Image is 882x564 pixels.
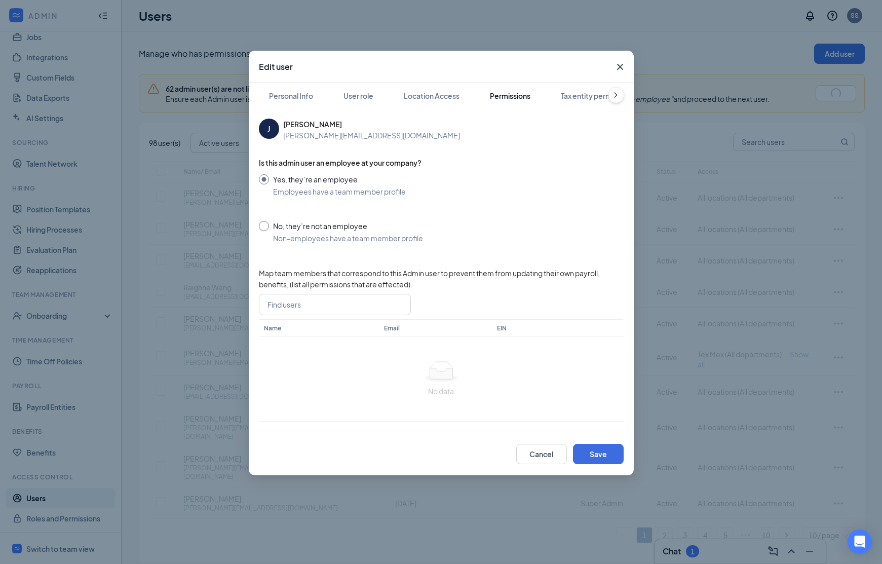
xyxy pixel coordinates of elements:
[490,91,530,101] div: Permissions
[516,444,567,464] button: Cancel
[259,268,624,290] span: Map team members that correspond to this Admin user to prevent them from updating their own payro...
[561,91,634,101] div: Tax entity permissions
[573,444,624,464] button: Save
[259,119,279,139] div: J
[614,61,626,73] svg: Cross
[848,530,872,554] div: Open Intercom Messenger
[379,319,492,337] th: Email
[343,91,373,101] div: User role
[606,51,634,83] button: Close
[611,90,621,100] svg: ChevronRight
[404,91,459,101] div: Location Access
[492,319,579,337] th: EIN
[259,157,624,168] span: Is this admin user an employee at your company?
[283,130,460,141] span: [PERSON_NAME][EMAIL_ADDRESS][DOMAIN_NAME]
[608,88,624,103] button: ChevronRight
[267,386,616,397] div: No data
[269,91,313,101] div: Personal Info
[259,61,293,72] h3: Edit user
[283,119,460,130] span: [PERSON_NAME]
[259,319,379,337] th: Name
